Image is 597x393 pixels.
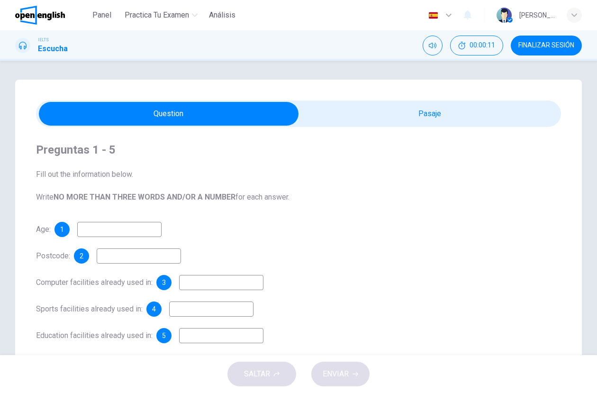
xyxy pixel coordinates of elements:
img: es [427,12,439,19]
a: OpenEnglish logo [15,6,87,25]
span: 1 [60,226,64,233]
button: Practica tu examen [121,7,201,24]
span: Panel [92,9,111,21]
button: Análisis [205,7,239,24]
h1: Escucha [38,43,68,55]
img: Profile picture [497,8,512,23]
button: 00:00:11 [450,36,503,55]
span: 2 [80,253,83,259]
span: Fill out the information below. Write for each answer. [36,169,561,203]
span: 3 [162,279,166,286]
button: FINALIZAR SESIÓN [511,36,582,55]
span: Age: [36,225,51,234]
div: Silenciar [423,36,443,55]
span: Postcode: [36,251,70,260]
span: Computer facilities already used in: [36,278,153,287]
span: Sports facilities already used in: [36,304,143,313]
span: Education facilities already used in: [36,331,153,340]
span: FINALIZAR SESIÓN [518,42,574,49]
div: Ocultar [450,36,503,55]
span: Practica tu examen [125,9,189,21]
span: 00:00:11 [470,42,495,49]
span: Análisis [209,9,235,21]
div: [PERSON_NAME] [519,9,555,21]
button: Panel [87,7,117,24]
h4: Preguntas 1 - 5 [36,142,561,157]
span: IELTS [38,37,49,43]
span: 5 [162,332,166,339]
span: 4 [152,306,156,312]
img: OpenEnglish logo [15,6,65,25]
b: NO MORE THAN THREE WORDS AND/OR A NUMBER [54,192,235,201]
